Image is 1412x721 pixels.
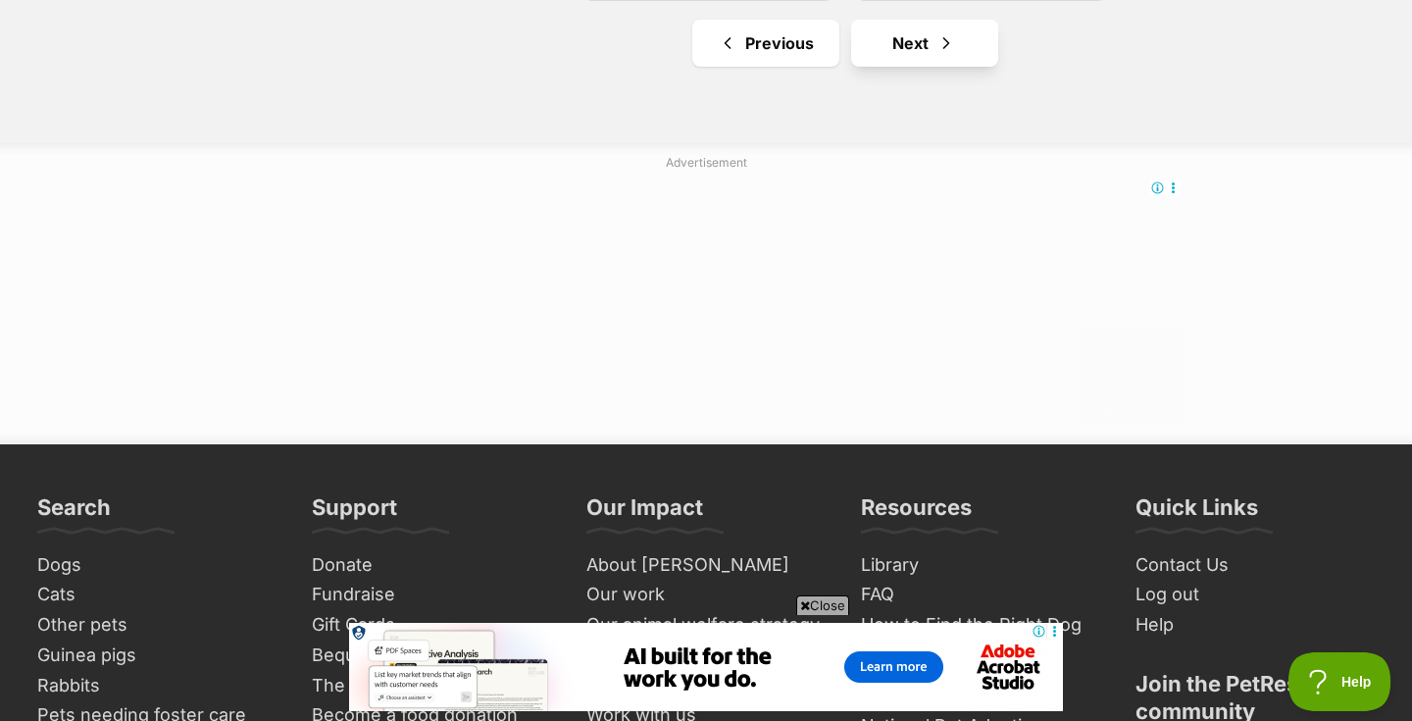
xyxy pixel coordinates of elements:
a: Other pets [29,610,284,641]
a: Rabbits [29,671,284,701]
a: Help [1128,610,1383,641]
span: Close [796,595,849,615]
h3: Our Impact [586,493,703,533]
a: About [PERSON_NAME] [579,550,833,581]
a: Fundraise [304,580,559,610]
nav: Pagination [307,20,1383,67]
h3: Search [37,493,111,533]
a: Gift Cards [304,610,559,641]
a: Our animal welfare strategy [579,610,833,641]
a: Dogs [29,550,284,581]
a: Donate [304,550,559,581]
h3: Support [312,493,397,533]
h3: Quick Links [1135,493,1258,533]
a: FAQ [853,580,1108,610]
a: Guinea pigs [29,641,284,671]
iframe: Advertisement [230,180,1182,425]
a: Our work [579,580,833,610]
a: Log out [1128,580,1383,610]
a: Contact Us [1128,550,1383,581]
a: Library [853,550,1108,581]
h3: Resources [861,493,972,533]
a: Previous page [692,20,839,67]
a: Bequests [304,641,559,671]
iframe: Help Scout Beacon - Open [1288,652,1392,711]
a: Cats [29,580,284,610]
a: How to Find the Right Dog Trainer [853,610,1108,660]
iframe: Advertisement [349,623,1063,711]
a: The PetRescue Bookshop [304,671,559,701]
a: Next page [851,20,998,67]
